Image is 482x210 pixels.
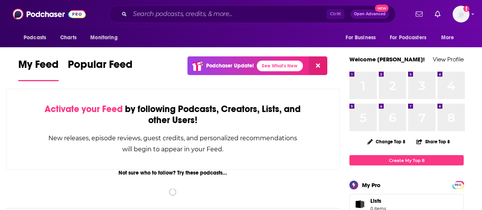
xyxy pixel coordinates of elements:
[68,58,133,75] span: Popular Feed
[352,199,367,210] span: Lists
[257,61,303,71] a: See What's New
[453,182,463,188] a: PRO
[327,9,344,19] span: Ctrl K
[416,134,450,149] button: Share Top 8
[206,63,254,69] p: Podchaser Update!
[130,8,327,20] input: Search podcasts, credits, & more...
[349,155,464,165] a: Create My Top 8
[85,30,127,45] button: open menu
[90,32,117,43] span: Monitoring
[363,137,410,146] button: Change Top 8
[432,8,444,21] a: Show notifications dropdown
[68,58,133,81] a: Popular Feed
[45,133,301,155] div: New releases, episode reviews, guest credits, and personalized recommendations will begin to appe...
[55,30,81,45] a: Charts
[370,197,386,204] span: Lists
[18,30,56,45] button: open menu
[346,32,376,43] span: For Business
[24,32,46,43] span: Podcasts
[45,103,123,115] span: Activate your Feed
[385,30,437,45] button: open menu
[453,6,469,22] img: User Profile
[436,30,464,45] button: open menu
[13,7,86,21] img: Podchaser - Follow, Share and Rate Podcasts
[441,32,454,43] span: More
[109,5,396,23] div: Search podcasts, credits, & more...
[60,32,77,43] span: Charts
[362,181,381,189] div: My Pro
[453,6,469,22] span: Logged in as ahusic2015
[463,6,469,12] svg: Add a profile image
[351,10,389,19] button: Open AdvancedNew
[349,56,425,63] a: Welcome [PERSON_NAME]!
[453,182,463,188] span: PRO
[433,56,464,63] a: View Profile
[6,170,339,176] div: Not sure who to follow? Try these podcasts...
[340,30,385,45] button: open menu
[413,8,426,21] a: Show notifications dropdown
[453,6,469,22] button: Show profile menu
[370,197,381,204] span: Lists
[354,12,386,16] span: Open Advanced
[18,58,59,81] a: My Feed
[375,5,389,12] span: New
[390,32,426,43] span: For Podcasters
[18,58,59,75] span: My Feed
[45,104,301,126] div: by following Podcasts, Creators, Lists, and other Users!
